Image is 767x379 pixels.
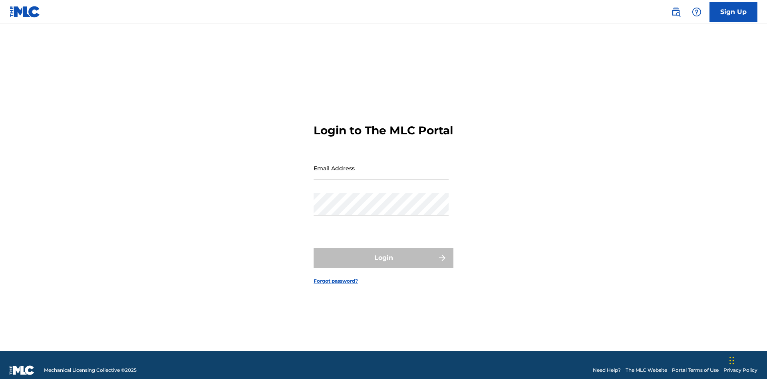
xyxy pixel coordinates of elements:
div: Help [689,4,705,20]
iframe: Chat Widget [727,341,767,379]
span: Mechanical Licensing Collective © 2025 [44,367,137,374]
img: search [671,7,681,17]
a: Need Help? [593,367,621,374]
a: Forgot password? [314,277,358,285]
div: Drag [729,349,734,373]
a: Sign Up [709,2,757,22]
a: The MLC Website [626,367,667,374]
h3: Login to The MLC Portal [314,124,453,138]
img: logo [10,365,34,375]
a: Privacy Policy [723,367,757,374]
img: help [692,7,701,17]
img: MLC Logo [10,6,40,18]
a: Portal Terms of Use [672,367,719,374]
a: Public Search [668,4,684,20]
